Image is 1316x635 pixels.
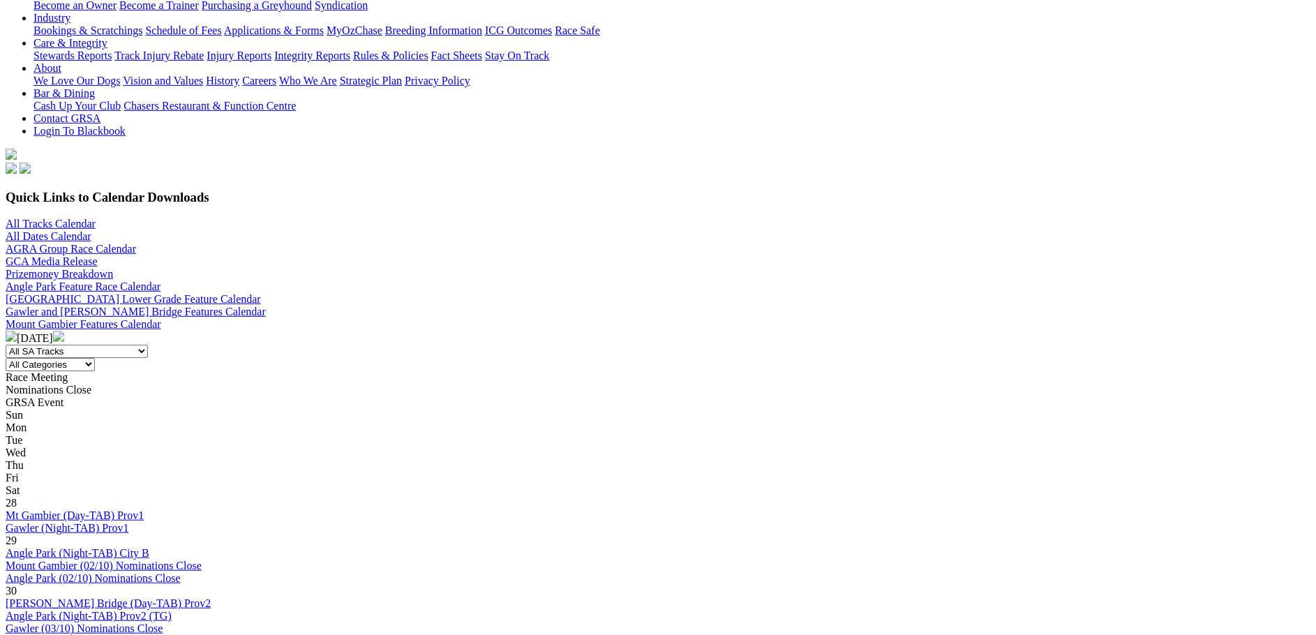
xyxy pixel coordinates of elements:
[6,509,144,521] a: Mt Gambier (Day-TAB) Prov1
[33,75,1310,87] div: About
[145,24,221,36] a: Schedule of Fees
[6,447,1310,459] div: Wed
[33,87,95,99] a: Bar & Dining
[6,163,17,174] img: facebook.svg
[33,50,112,61] a: Stewards Reports
[6,409,1310,421] div: Sun
[33,37,107,49] a: Care & Integrity
[6,522,128,534] a: Gawler (Night-TAB) Prov1
[6,484,1310,497] div: Sat
[340,75,402,87] a: Strategic Plan
[555,24,599,36] a: Race Safe
[6,396,1310,409] div: GRSA Event
[6,560,202,571] a: Mount Gambier (02/10) Nominations Close
[242,75,276,87] a: Careers
[6,497,17,509] span: 28
[6,585,17,597] span: 30
[123,75,203,87] a: Vision and Values
[33,50,1310,62] div: Care & Integrity
[6,597,211,609] a: [PERSON_NAME] Bridge (Day-TAB) Prov2
[485,24,552,36] a: ICG Outcomes
[33,24,142,36] a: Bookings & Scratchings
[6,230,91,242] a: All Dates Calendar
[6,622,163,634] a: Gawler (03/10) Nominations Close
[33,12,70,24] a: Industry
[353,50,428,61] a: Rules & Policies
[6,218,96,230] a: All Tracks Calendar
[6,190,1310,205] h3: Quick Links to Calendar Downloads
[33,62,61,74] a: About
[6,371,1310,384] div: Race Meeting
[6,318,161,330] a: Mount Gambier Features Calendar
[405,75,470,87] a: Privacy Policy
[274,50,350,61] a: Integrity Reports
[33,125,126,137] a: Login To Blackbook
[431,50,482,61] a: Fact Sheets
[20,163,31,174] img: twitter.svg
[6,547,149,559] a: Angle Park (Night-TAB) City B
[33,100,121,112] a: Cash Up Your Club
[53,331,64,342] img: chevron-right-pager-white.svg
[6,535,17,546] span: 29
[6,384,1310,396] div: Nominations Close
[6,243,136,255] a: AGRA Group Race Calendar
[6,572,181,584] a: Angle Park (02/10) Nominations Close
[224,24,324,36] a: Applications & Forms
[6,459,1310,472] div: Thu
[6,255,98,267] a: GCA Media Release
[385,24,482,36] a: Breeding Information
[6,293,261,305] a: [GEOGRAPHIC_DATA] Lower Grade Feature Calendar
[6,306,266,317] a: Gawler and [PERSON_NAME] Bridge Features Calendar
[6,472,1310,484] div: Fri
[6,421,1310,434] div: Mon
[206,75,239,87] a: History
[6,268,113,280] a: Prizemoney Breakdown
[33,100,1310,112] div: Bar & Dining
[207,50,271,61] a: Injury Reports
[33,75,120,87] a: We Love Our Dogs
[6,281,160,292] a: Angle Park Feature Race Calendar
[114,50,204,61] a: Track Injury Rebate
[6,610,172,622] a: Angle Park (Night-TAB) Prov2 (TG)
[33,112,100,124] a: Contact GRSA
[485,50,549,61] a: Stay On Track
[279,75,337,87] a: Who We Are
[6,331,17,342] img: chevron-left-pager-white.svg
[6,331,1310,345] div: [DATE]
[6,149,17,160] img: logo-grsa-white.png
[6,434,1310,447] div: Tue
[124,100,296,112] a: Chasers Restaurant & Function Centre
[327,24,382,36] a: MyOzChase
[33,24,1310,37] div: Industry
